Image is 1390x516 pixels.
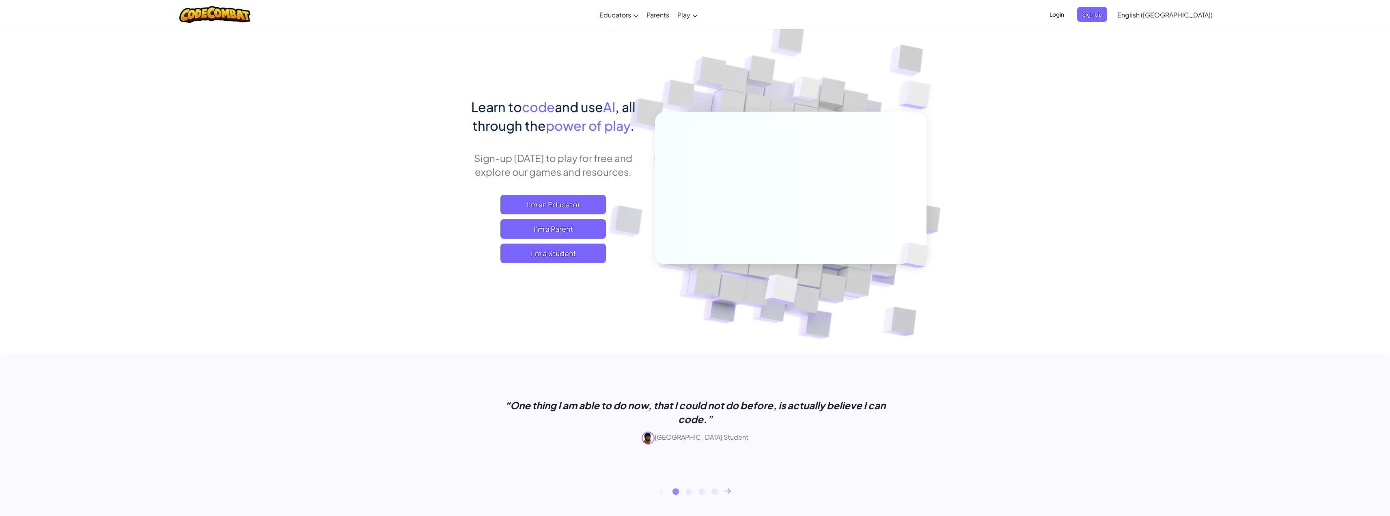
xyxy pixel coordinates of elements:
a: I'm a Parent [500,219,606,239]
span: Play [677,11,690,19]
button: 3 [698,488,705,495]
button: Login [1045,7,1069,22]
button: I'm a Student [500,244,606,263]
img: Overlap cubes [883,61,953,130]
button: 4 [711,488,718,495]
span: and use [555,99,603,115]
span: AI [603,99,615,115]
img: CodeCombat logo [179,6,250,23]
a: English ([GEOGRAPHIC_DATA]) [1113,4,1217,26]
img: avatar [642,432,655,445]
p: [GEOGRAPHIC_DATA] Student [492,432,898,445]
span: power of play [546,117,630,134]
a: Play [673,4,702,26]
span: . [630,117,634,134]
p: Sign-up [DATE] to play for free and explore our games and resources. [464,151,643,179]
button: 2 [685,488,692,495]
button: 1 [672,488,679,495]
img: Overlap cubes [886,226,947,285]
p: “One thing I am able to do now, that I could not do before, is actually believe I can code.” [492,398,898,426]
img: Overlap cubes [745,257,817,324]
a: Parents [642,4,673,26]
span: code [522,99,555,115]
button: Sign Up [1077,7,1107,22]
span: Learn to [471,99,522,115]
a: Educators [595,4,642,26]
img: Overlap cubes [778,60,836,121]
span: English ([GEOGRAPHIC_DATA]) [1117,11,1213,19]
span: Educators [599,11,631,19]
a: I'm an Educator [500,195,606,214]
